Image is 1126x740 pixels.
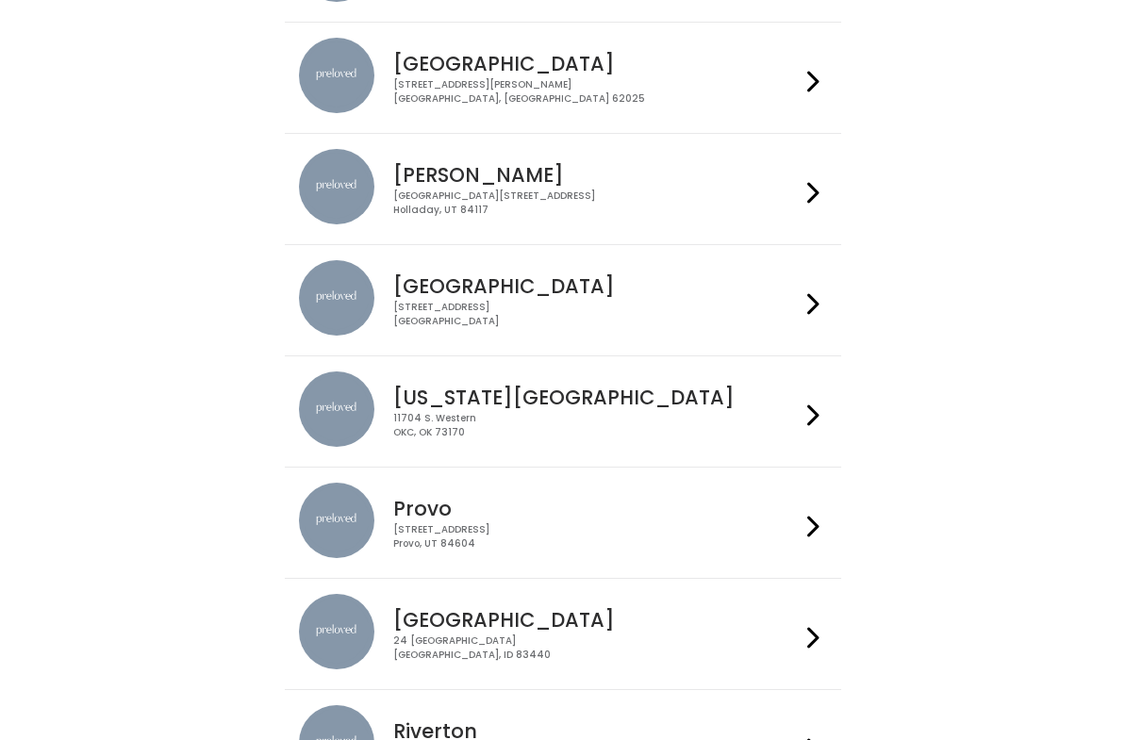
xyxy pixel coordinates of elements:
[299,149,374,224] img: preloved location
[393,164,799,186] h4: [PERSON_NAME]
[299,371,374,447] img: preloved location
[393,301,799,328] div: [STREET_ADDRESS] [GEOGRAPHIC_DATA]
[299,371,826,452] a: preloved location [US_STATE][GEOGRAPHIC_DATA] 11704 S. WesternOKC, OK 73170
[393,78,799,106] div: [STREET_ADDRESS][PERSON_NAME] [GEOGRAPHIC_DATA], [GEOGRAPHIC_DATA] 62025
[299,260,826,340] a: preloved location [GEOGRAPHIC_DATA] [STREET_ADDRESS][GEOGRAPHIC_DATA]
[393,523,799,551] div: [STREET_ADDRESS] Provo, UT 84604
[393,412,799,439] div: 11704 S. Western OKC, OK 73170
[299,483,826,563] a: preloved location Provo [STREET_ADDRESS]Provo, UT 84604
[299,594,374,669] img: preloved location
[393,609,799,631] h4: [GEOGRAPHIC_DATA]
[393,189,799,217] div: [GEOGRAPHIC_DATA][STREET_ADDRESS] Holladay, UT 84117
[393,275,799,297] h4: [GEOGRAPHIC_DATA]
[299,38,374,113] img: preloved location
[299,594,826,674] a: preloved location [GEOGRAPHIC_DATA] 24 [GEOGRAPHIC_DATA][GEOGRAPHIC_DATA], ID 83440
[299,260,374,336] img: preloved location
[393,386,799,408] h4: [US_STATE][GEOGRAPHIC_DATA]
[299,149,826,229] a: preloved location [PERSON_NAME] [GEOGRAPHIC_DATA][STREET_ADDRESS]Holladay, UT 84117
[393,498,799,519] h4: Provo
[299,38,826,118] a: preloved location [GEOGRAPHIC_DATA] [STREET_ADDRESS][PERSON_NAME][GEOGRAPHIC_DATA], [GEOGRAPHIC_D...
[393,634,799,662] div: 24 [GEOGRAPHIC_DATA] [GEOGRAPHIC_DATA], ID 83440
[393,53,799,74] h4: [GEOGRAPHIC_DATA]
[299,483,374,558] img: preloved location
